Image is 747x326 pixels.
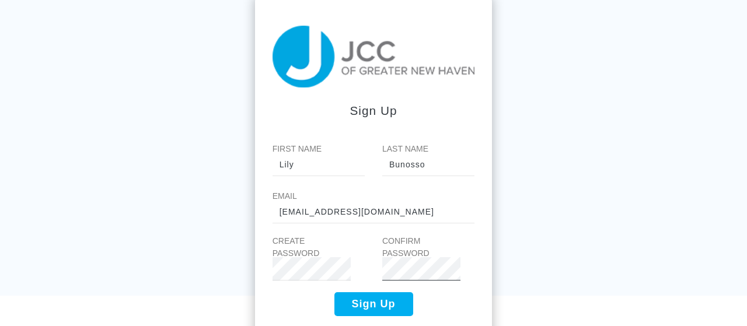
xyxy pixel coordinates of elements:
label: Create Password [273,235,347,260]
label: First Name [273,143,365,155]
label: Confirm Password [382,235,456,260]
input: johnny@email.com [273,200,475,223]
div: Sign up [273,101,475,120]
label: Email [273,190,475,202]
input: Smith [382,153,474,176]
input: John [273,153,365,176]
label: Last Name [382,143,474,155]
button: Sign Up [334,292,413,316]
img: taiji-logo.png [273,26,475,88]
